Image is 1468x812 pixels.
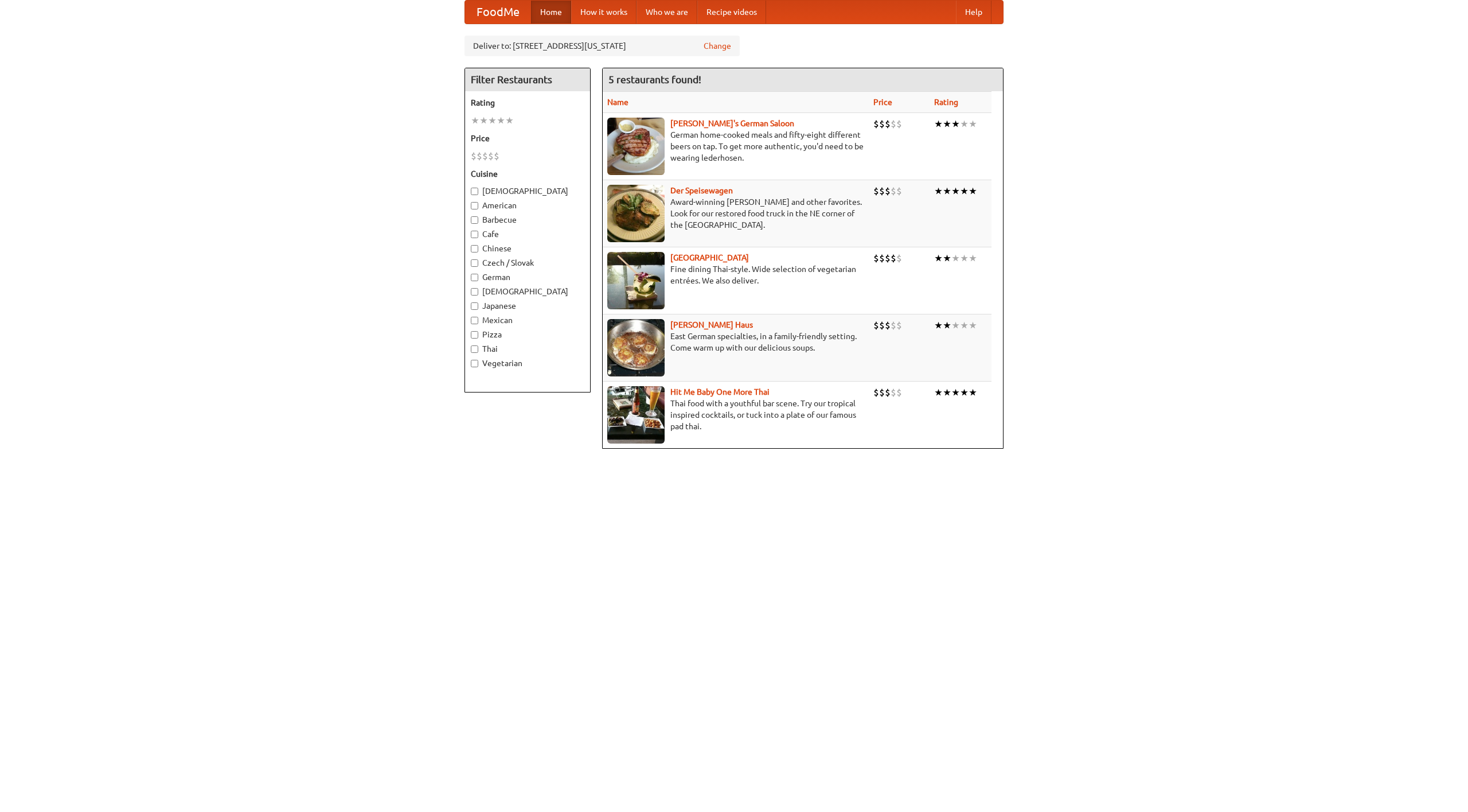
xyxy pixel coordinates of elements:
li: ★ [497,114,505,127]
li: $ [891,185,896,197]
a: Help [956,1,991,24]
li: ★ [969,185,977,197]
li: ★ [960,252,969,265]
li: ★ [969,319,977,332]
b: [GEOGRAPHIC_DATA] [670,253,749,262]
input: Chinese [471,245,478,252]
li: ★ [943,185,951,197]
p: East German specialties, in a family-friendly setting. Come warm up with our delicious soups. [607,331,864,353]
input: German [471,274,478,281]
a: Change [704,40,731,52]
li: $ [896,319,902,332]
a: [PERSON_NAME]'s German Saloon [670,119,794,128]
div: Deliver to: [STREET_ADDRESS][US_STATE] [464,36,740,56]
label: American [471,200,584,211]
li: ★ [479,114,488,127]
li: ★ [951,252,960,265]
p: Thai food with a youthful bar scene. Try our tropical inspired cocktails, or tuck into a plate of... [607,398,864,432]
a: How it works [571,1,637,24]
input: [DEMOGRAPHIC_DATA] [471,188,478,195]
li: $ [879,185,885,197]
li: $ [873,118,879,130]
li: $ [891,252,896,265]
li: ★ [943,386,951,399]
h5: Cuisine [471,168,584,180]
li: $ [477,150,482,162]
li: ★ [943,118,951,130]
li: $ [879,319,885,332]
label: German [471,271,584,283]
li: ★ [471,114,479,127]
a: [PERSON_NAME] Haus [670,320,753,329]
label: Cafe [471,228,584,240]
li: ★ [943,319,951,332]
li: $ [885,386,891,399]
img: esthers.jpg [607,118,665,175]
li: $ [488,150,494,162]
a: Der Speisewagen [670,186,733,195]
li: $ [879,386,885,399]
img: babythai.jpg [607,386,665,444]
li: $ [482,150,488,162]
li: $ [885,319,891,332]
li: $ [891,386,896,399]
li: $ [885,185,891,197]
li: $ [896,386,902,399]
h4: Filter Restaurants [465,68,590,91]
li: ★ [951,319,960,332]
li: $ [896,252,902,265]
input: American [471,202,478,209]
li: $ [891,118,896,130]
li: $ [873,319,879,332]
label: Japanese [471,300,584,312]
li: ★ [488,114,497,127]
p: Fine dining Thai-style. Wide selection of vegetarian entrées. We also deliver. [607,263,864,286]
li: $ [873,386,879,399]
input: Czech / Slovak [471,259,478,267]
img: kohlhaus.jpg [607,319,665,376]
label: Czech / Slovak [471,257,584,269]
li: ★ [951,185,960,197]
li: ★ [969,386,977,399]
a: Who we are [637,1,697,24]
li: $ [471,150,477,162]
label: Barbecue [471,214,584,226]
label: Vegetarian [471,358,584,369]
label: Pizza [471,329,584,340]
li: ★ [934,185,943,197]
a: Recipe videos [697,1,766,24]
input: Thai [471,345,478,353]
input: Barbecue [471,216,478,224]
li: ★ [960,319,969,332]
li: ★ [934,252,943,265]
a: Home [531,1,571,24]
label: Chinese [471,243,584,254]
input: Vegetarian [471,360,478,367]
a: Rating [934,98,958,107]
li: $ [885,252,891,265]
a: FoodMe [465,1,531,24]
label: Mexican [471,314,584,326]
li: ★ [960,118,969,130]
li: $ [873,252,879,265]
li: $ [885,118,891,130]
li: ★ [934,319,943,332]
li: ★ [960,185,969,197]
input: Japanese [471,302,478,310]
li: ★ [969,252,977,265]
li: ★ [951,118,960,130]
p: Award-winning [PERSON_NAME] and other favorites. Look for our restored food truck in the NE corne... [607,196,864,231]
a: Name [607,98,628,107]
a: Hit Me Baby One More Thai [670,387,770,397]
a: Price [873,98,892,107]
ng-pluralize: 5 restaurants found! [608,74,701,85]
img: satay.jpg [607,252,665,309]
li: ★ [934,386,943,399]
li: ★ [951,386,960,399]
li: $ [896,118,902,130]
li: ★ [505,114,514,127]
input: [DEMOGRAPHIC_DATA] [471,288,478,296]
